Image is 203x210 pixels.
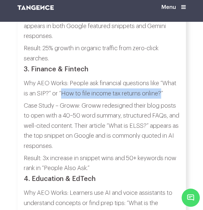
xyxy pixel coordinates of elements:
[24,66,180,73] h3: 3. Finance & Fintech
[24,153,180,173] p: Result: 3x increase in snippet wins and 50+ keywords now rank in “People Also Ask.”
[17,5,54,10] img: logo SVG
[24,78,180,98] p: Why AEO Works: People ask financial questions like “What is an SIP?” or “How to file income tax r...
[24,101,180,151] p: Case Study – Groww: Groww redesigned their blog posts to open with a 40–50 word summary, structur...
[24,175,180,183] h3: 4. Education & EdTech
[182,189,200,207] span: Chat Widget
[24,43,180,63] p: Result: 25% growth in organic traffic from zero-click searches.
